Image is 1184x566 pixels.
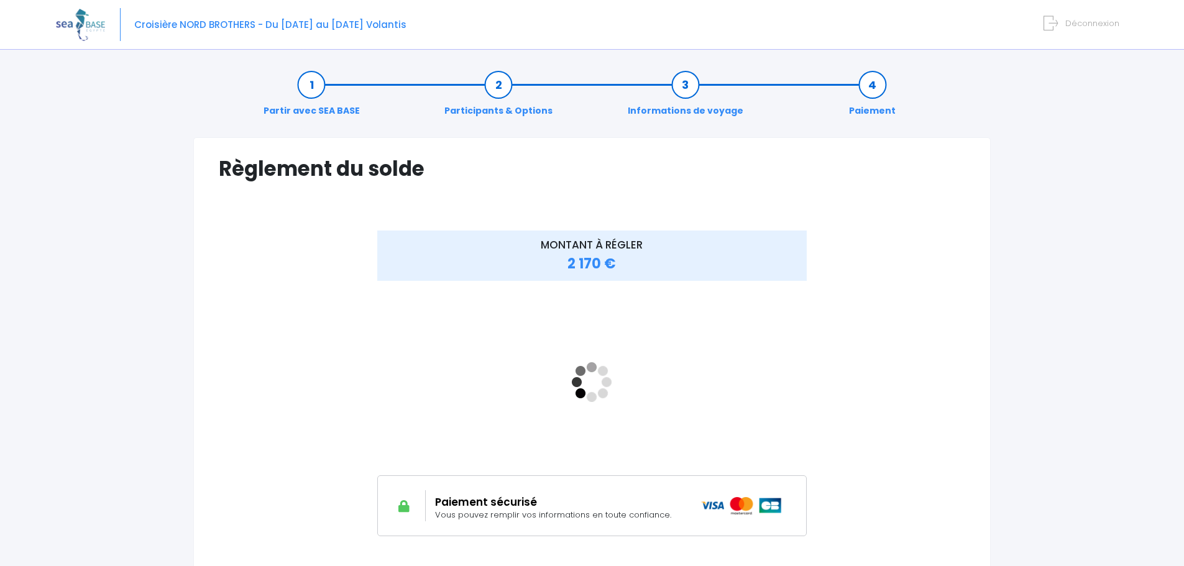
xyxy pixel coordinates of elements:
span: Vous pouvez remplir vos informations en toute confiance. [435,509,671,521]
span: Déconnexion [1065,17,1119,29]
img: icons_paiement_securise@2x.png [701,497,782,514]
a: Partir avec SEA BASE [257,78,366,117]
span: 2 170 € [567,254,616,273]
iframe: <!-- //required --> [377,289,807,475]
a: Participants & Options [438,78,559,117]
span: Croisière NORD BROTHERS - Du [DATE] au [DATE] Volantis [134,18,406,31]
a: Paiement [843,78,902,117]
h2: Paiement sécurisé [435,496,682,508]
h1: Règlement du solde [219,157,965,181]
a: Informations de voyage [622,78,750,117]
span: MONTANT À RÉGLER [541,237,643,252]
